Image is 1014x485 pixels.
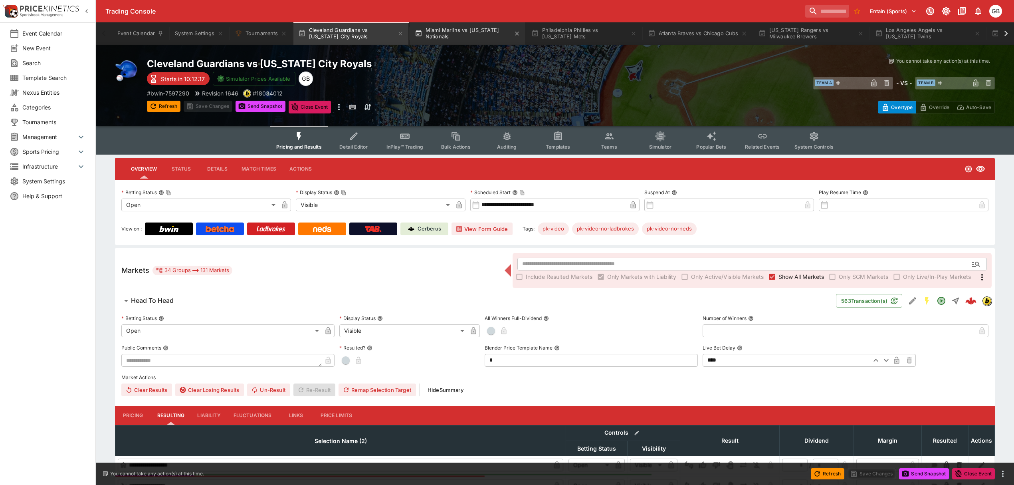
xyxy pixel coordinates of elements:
[175,384,244,396] button: Clear Losing Results
[601,144,617,150] span: Teams
[683,459,695,471] button: Not Set
[377,316,383,321] button: Display Status
[365,226,382,232] img: TabNZ
[922,425,968,456] th: Resulted
[166,190,171,195] button: Copy To Clipboard
[649,144,671,150] span: Simulator
[339,144,368,150] span: Detail Editor
[865,5,921,18] button: Select Tenant
[256,226,285,232] img: Ladbrokes
[923,4,937,18] button: Connected to PK
[293,384,335,396] span: Re-Result
[737,345,743,351] button: Live Bet Delay
[20,6,79,12] img: PriceKinetics
[125,159,163,179] button: Overview
[891,103,913,111] p: Overtype
[22,162,76,171] span: Infrastructure
[161,75,205,83] p: Starts in 10:12:17
[115,406,151,425] button: Pricing
[408,226,414,232] img: Cerberus
[527,22,642,45] button: Philadelphia Phillies vs [US_STATE] Mets
[963,293,979,309] a: 95a0e5e4-997b-4c5e-bcd1-152d79717d11
[989,5,1002,18] div: Gareth Brown
[519,190,525,195] button: Copy To Clipboard
[163,159,199,179] button: Status
[644,189,670,196] p: Suspend At
[969,257,983,271] button: Open
[632,428,642,438] button: Bulk edit
[642,223,697,235] div: Betting Target: cerberus
[121,324,322,337] div: Open
[270,126,840,155] div: Event type filters
[815,80,834,86] span: Team A
[20,13,63,17] img: Sportsbook Management
[703,344,735,351] p: Live Bet Delay
[546,144,570,150] span: Templates
[839,272,888,281] span: Only SGM Markets
[780,425,854,456] th: Dividend
[794,144,834,150] span: System Controls
[339,344,365,351] p: Resulted?
[22,44,86,52] span: New Event
[805,5,849,18] input: search
[202,89,238,97] p: Revision 1646
[566,425,680,441] th: Controls
[737,459,750,471] button: Push
[121,372,988,384] label: Market Actions
[965,295,976,306] img: logo-cerberus--red.svg
[863,190,868,195] button: Play Resume Time
[633,444,675,453] span: Visibility
[386,144,423,150] span: InPlay™ Trading
[703,315,747,322] p: Number of Winners
[572,225,639,233] span: pk-video-no-ladbrokes
[339,315,376,322] p: Display Status
[278,406,314,425] button: Links
[367,345,372,351] button: Resulted?
[512,190,518,195] button: Scheduled StartCopy To Clipboard
[896,79,912,87] h6: - VS -
[334,101,344,113] button: more
[121,344,161,351] p: Public Comments
[22,118,86,126] span: Tournaments
[523,223,535,235] label: Tags:
[929,103,949,111] p: Override
[151,406,191,425] button: Resulting
[878,101,995,113] div: Start From
[568,444,625,453] span: Betting Status
[230,22,292,45] button: Tournaments
[998,469,1008,479] button: more
[206,226,234,232] img: Betcha
[341,190,347,195] button: Copy To Clipboard
[934,294,949,308] button: Open
[235,159,283,179] button: Match Times
[745,144,780,150] span: Related Events
[296,189,332,196] p: Display Status
[121,199,278,211] div: Open
[156,266,229,275] div: 34 Groups 131 Markets
[339,324,467,337] div: Visible
[543,316,549,321] button: All Winners Full-Dividend
[170,22,228,45] button: System Settings
[917,80,935,86] span: Team B
[953,101,995,113] button: Auto-Save
[158,316,164,321] button: Betting Status
[418,225,441,233] p: Cerberus
[896,58,990,65] p: You cannot take any action(s) at this time.
[253,89,283,97] p: Copy To Clipboard
[147,89,189,97] p: Copy To Clipboard
[751,459,763,471] button: Eliminated In Play
[306,436,376,446] span: Selection Name (2)
[903,272,971,281] span: Only Live/In-Play Markets
[441,144,471,150] span: Bulk Actions
[748,316,754,321] button: Number of Winners
[968,425,995,456] th: Actions
[982,296,991,305] img: bwin
[671,190,677,195] button: Suspend At
[121,384,172,396] button: Clear Results
[878,101,916,113] button: Overtype
[110,470,204,477] p: You cannot take any action(s) at this time.
[147,58,571,70] h2: Copy To Clipboard
[485,315,542,322] p: All Winners Full-Dividend
[276,144,322,150] span: Pricing and Results
[899,468,949,479] button: Send Snapshot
